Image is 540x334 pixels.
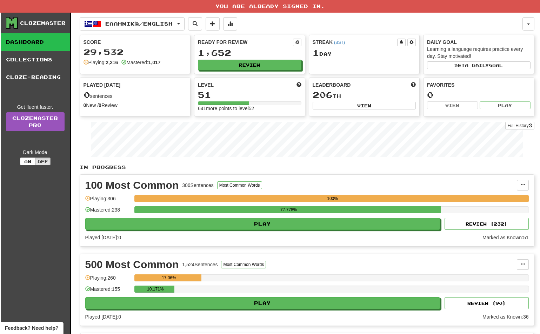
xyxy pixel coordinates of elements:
a: (BST) [334,40,345,45]
p: In Progress [80,164,534,171]
div: Ready for Review [198,39,293,46]
div: Daily Goal [427,39,531,46]
div: Mastered: 238 [85,206,131,218]
div: Marked as Known: 51 [482,234,529,241]
div: 51 [198,91,301,99]
div: 306 Sentences [182,182,214,189]
div: 1,652 [198,48,301,57]
span: Level [198,81,214,88]
span: This week in points, UTC [411,81,416,88]
button: Off [35,158,51,165]
span: 1 [313,48,319,58]
div: Score [84,39,187,46]
div: Day [313,48,416,58]
button: More stats [223,17,237,31]
strong: 0 [84,102,86,108]
button: Most Common Words [221,261,266,268]
strong: 2,216 [106,60,118,65]
div: 0 [427,91,531,99]
span: Played [DATE] [84,81,121,88]
div: Dark Mode [6,149,65,156]
div: 10.171% [136,286,174,293]
button: Review [198,60,301,70]
div: Marked as Known: 36 [482,313,529,320]
button: Seta dailygoal [427,61,531,69]
button: Play [480,101,531,109]
div: Learning a language requires practice every day. Stay motivated! [427,46,531,60]
button: View [313,102,416,109]
span: Open feedback widget [5,325,58,332]
div: Favorites [427,81,531,88]
button: Ελληνικά/English [80,17,185,31]
span: Ελληνικά / English [105,21,173,27]
a: Dashboard [1,33,70,51]
div: th [313,91,416,100]
div: Get fluent faster. [6,103,65,111]
button: On [20,158,35,165]
div: 29,532 [84,48,187,56]
div: New / Review [84,102,187,109]
button: Add sentence to collection [206,17,220,31]
span: Played [DATE]: 0 [85,235,121,240]
div: Playing: [84,59,118,66]
button: View [427,101,478,109]
button: Play [85,297,440,309]
strong: 1,017 [148,60,161,65]
button: Review (90) [445,297,529,309]
strong: 0 [99,102,101,108]
button: Most Common Words [217,181,262,189]
div: 1,524 Sentences [182,261,218,268]
div: Playing: 306 [85,195,131,207]
div: Mastered: [121,59,160,66]
div: 77.778% [136,206,441,213]
div: Mastered: 155 [85,286,131,297]
a: Cloze-Reading [1,68,70,86]
div: Playing: 260 [85,274,131,286]
span: 0 [84,90,90,100]
button: Full History [505,122,534,129]
span: Score more points to level up [296,81,301,88]
div: 17.06% [136,274,202,281]
span: Played [DATE]: 0 [85,314,121,320]
div: Clozemaster [20,20,66,27]
div: sentences [84,91,187,100]
div: 500 Most Common [85,259,179,270]
button: Review (232) [445,218,529,230]
a: ClozemasterPro [6,112,65,131]
span: a daily [465,63,489,68]
button: Search sentences [188,17,202,31]
div: 100% [136,195,529,202]
div: 100 Most Common [85,180,179,191]
span: 206 [313,90,333,100]
button: Play [85,218,440,230]
div: 641 more points to level 52 [198,105,301,112]
span: Leaderboard [313,81,351,88]
a: Collections [1,51,70,68]
div: Streak [313,39,398,46]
